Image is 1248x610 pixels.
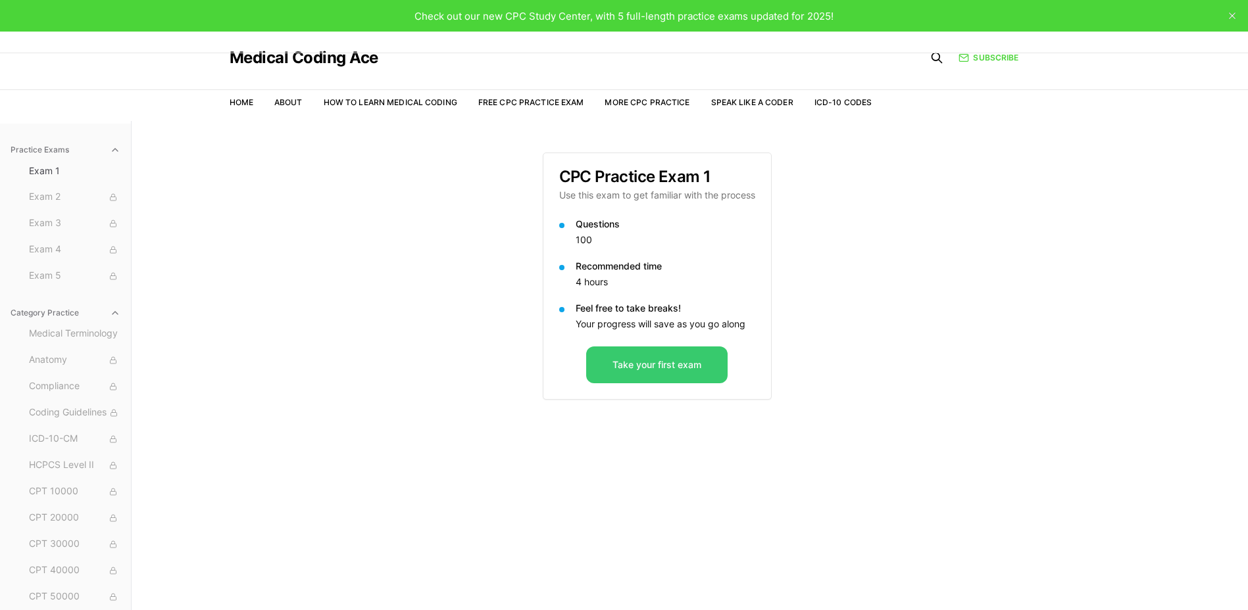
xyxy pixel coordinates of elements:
a: Speak Like a Coder [711,97,793,107]
a: About [274,97,303,107]
button: Exam 4 [24,239,126,260]
span: Exam 5 [29,269,120,283]
span: Exam 2 [29,190,120,204]
span: Coding Guidelines [29,406,120,420]
span: Exam 4 [29,243,120,257]
span: Exam 3 [29,216,120,231]
button: CPT 40000 [24,560,126,581]
button: Category Practice [5,302,126,323]
a: More CPC Practice [605,97,689,107]
a: Home [230,97,253,107]
h3: CPC Practice Exam 1 [559,169,755,185]
button: Practice Exams [5,139,126,160]
p: 100 [576,233,755,246]
span: CPT 50000 [29,590,120,604]
button: close [1222,5,1243,26]
button: Exam 2 [24,187,126,208]
button: Anatomy [24,350,126,371]
button: CPT 10000 [24,481,126,502]
a: Free CPC Practice Exam [478,97,584,107]
button: CPT 30000 [24,534,126,555]
span: Check out our new CPC Study Center, with 5 full-length practice exams updated for 2025! [414,10,834,22]
button: Compliance [24,376,126,397]
p: 4 hours [576,275,755,289]
span: ICD-10-CM [29,432,120,446]
button: CPT 20000 [24,507,126,528]
span: CPT 20000 [29,511,120,525]
span: Anatomy [29,353,120,367]
span: CPT 40000 [29,563,120,578]
span: CPT 10000 [29,484,120,499]
span: Compliance [29,379,120,394]
a: Medical Coding Ace [230,50,378,66]
button: Exam 5 [24,266,126,287]
button: Medical Terminology [24,323,126,344]
p: Feel free to take breaks! [576,302,755,315]
span: Medical Terminology [29,327,120,341]
button: Exam 1 [24,160,126,181]
a: How to Learn Medical Coding [324,97,457,107]
button: CPT 50000 [24,586,126,607]
a: ICD-10 Codes [814,97,872,107]
span: CPT 30000 [29,537,120,551]
button: Coding Guidelines [24,402,126,423]
p: Your progress will save as you go along [576,317,755,331]
span: Exam 1 [29,164,120,177]
p: Recommended time [576,260,755,273]
a: Subscribe [959,52,1018,64]
button: HCPCS Level II [24,455,126,476]
button: Exam 3 [24,213,126,234]
p: Questions [576,218,755,231]
button: Take your first exam [586,346,728,383]
span: HCPCS Level II [29,458,120,473]
button: ICD-10-CM [24,429,126,450]
p: Use this exam to get familiar with the process [559,189,755,202]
